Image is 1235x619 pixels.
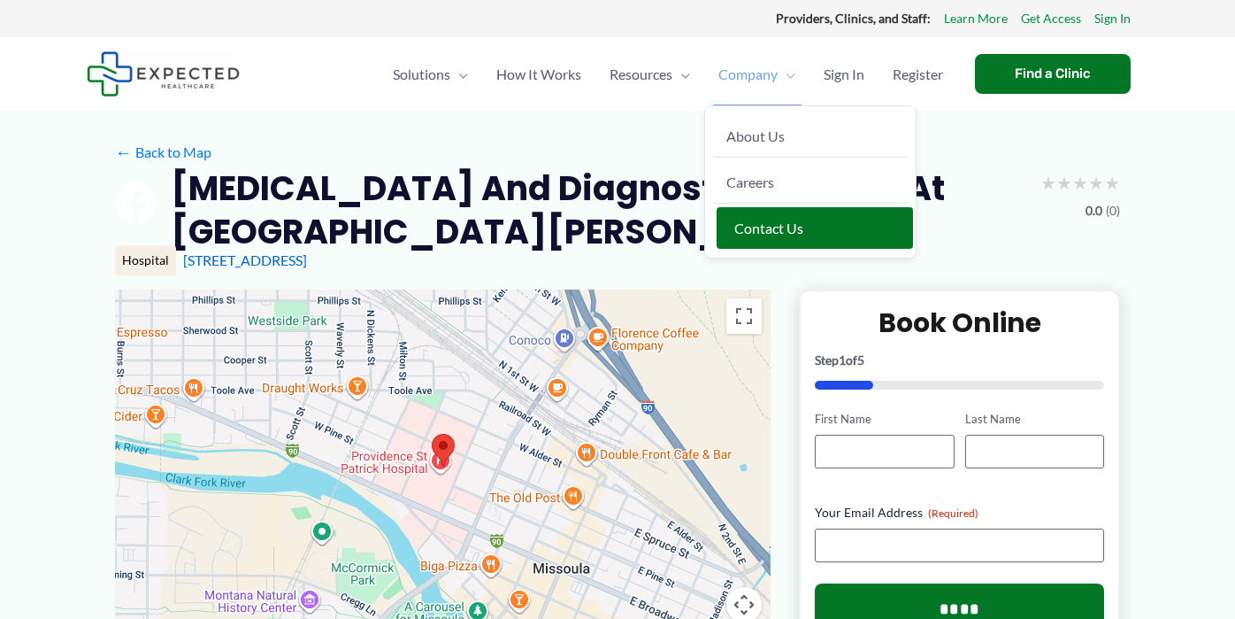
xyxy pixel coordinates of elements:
a: Get Access [1021,7,1081,30]
span: Resources [610,43,672,105]
a: Learn More [944,7,1008,30]
span: Company [718,43,778,105]
span: Menu Toggle [672,43,690,105]
a: ←Back to Map [115,139,211,166]
a: SolutionsMenu Toggle [379,43,482,105]
span: ★ [1088,166,1104,199]
strong: Providers, Clinics, and Staff: [776,11,931,26]
span: Menu Toggle [778,43,795,105]
span: Menu Toggle [450,43,468,105]
div: Hospital [115,245,176,275]
nav: Primary Site Navigation [379,43,957,105]
span: (0) [1106,199,1120,222]
a: Find a Clinic [975,54,1131,94]
span: ★ [1040,166,1056,199]
a: Register [878,43,957,105]
label: First Name [815,411,954,428]
a: How It Works [482,43,595,105]
span: ★ [1056,166,1072,199]
label: Your Email Address [815,504,1104,522]
a: Contact Us [717,207,913,249]
span: Register [893,43,943,105]
a: ResourcesMenu Toggle [595,43,704,105]
a: [STREET_ADDRESS] [183,251,307,268]
span: Solutions [393,43,450,105]
a: CompanyMenu Toggle [704,43,809,105]
span: (Required) [928,507,978,520]
p: Step of [815,354,1104,367]
span: 1 [839,352,846,368]
span: ← [115,143,132,160]
span: Contact Us [734,220,803,236]
span: ★ [1104,166,1120,199]
img: Expected Healthcare Logo - side, dark font, small [87,51,240,97]
span: ★ [1072,166,1088,199]
span: Sign In [824,43,864,105]
label: Last Name [965,411,1104,428]
span: About Us [726,128,785,144]
span: How It Works [496,43,581,105]
h2: Book Online [815,306,1104,340]
a: Careers [712,161,909,204]
button: Toggle fullscreen view [726,298,762,334]
a: Sign In [1094,7,1131,30]
h2: [MEDICAL_DATA] and Diagnostic Imaging at [GEOGRAPHIC_DATA][PERSON_NAME] [171,166,1026,254]
span: Careers [726,174,774,190]
a: Sign In [809,43,878,105]
a: About Us [712,115,909,158]
span: 0.0 [1085,199,1102,222]
span: 5 [857,352,864,368]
